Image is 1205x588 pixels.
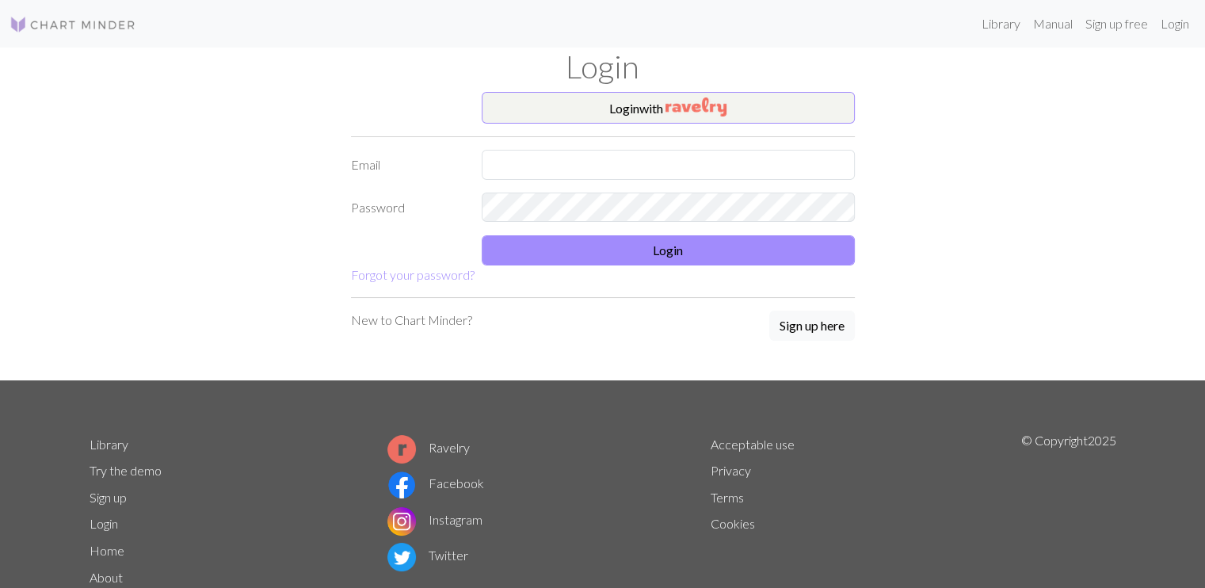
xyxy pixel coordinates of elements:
[90,543,124,558] a: Home
[387,507,416,536] img: Instagram logo
[665,97,726,116] img: Ravelry
[482,92,855,124] button: Loginwith
[769,311,855,341] button: Sign up here
[90,516,118,531] a: Login
[1154,8,1195,40] a: Login
[351,267,475,282] a: Forgot your password?
[90,463,162,478] a: Try the demo
[387,548,468,563] a: Twitter
[975,8,1027,40] a: Library
[711,516,755,531] a: Cookies
[387,543,416,571] img: Twitter logo
[387,440,470,455] a: Ravelry
[1027,8,1079,40] a: Manual
[482,235,855,265] button: Login
[90,437,128,452] a: Library
[90,490,127,505] a: Sign up
[711,490,744,505] a: Terms
[1079,8,1154,40] a: Sign up free
[10,15,136,34] img: Logo
[341,150,472,180] label: Email
[351,311,472,330] p: New to Chart Minder?
[80,48,1126,86] h1: Login
[341,193,472,223] label: Password
[387,475,484,491] a: Facebook
[711,437,795,452] a: Acceptable use
[387,512,482,527] a: Instagram
[387,435,416,464] img: Ravelry logo
[711,463,751,478] a: Privacy
[769,311,855,342] a: Sign up here
[90,570,123,585] a: About
[387,471,416,499] img: Facebook logo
